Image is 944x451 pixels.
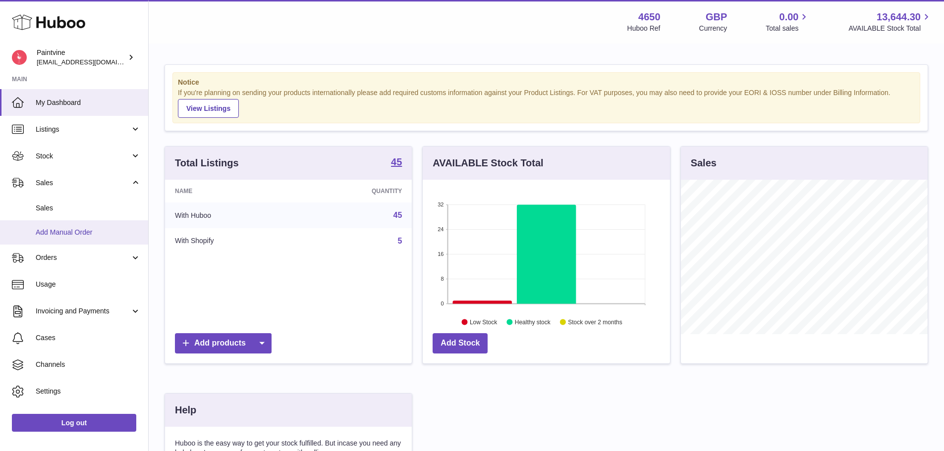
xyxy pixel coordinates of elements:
[175,156,239,170] h3: Total Listings
[397,237,402,245] a: 5
[36,178,130,188] span: Sales
[178,99,239,118] a: View Listings
[391,157,402,169] a: 45
[36,280,141,289] span: Usage
[36,360,141,369] span: Channels
[877,10,921,24] span: 13,644.30
[298,180,412,202] th: Quantity
[175,333,272,353] a: Add products
[12,414,136,432] a: Log out
[638,10,661,24] strong: 4650
[470,318,498,325] text: Low Stock
[37,58,146,66] span: [EMAIL_ADDRESS][DOMAIN_NAME]
[779,10,799,24] span: 0.00
[441,301,444,306] text: 0
[36,228,141,237] span: Add Manual Order
[36,387,141,396] span: Settings
[433,156,543,170] h3: AVAILABLE Stock Total
[438,226,444,232] text: 24
[36,253,130,262] span: Orders
[12,50,27,65] img: euan@paintvine.co.uk
[438,201,444,207] text: 32
[848,10,932,33] a: 13,644.30 AVAILABLE Stock Total
[165,180,298,202] th: Name
[36,333,141,343] span: Cases
[165,228,298,254] td: With Shopify
[36,306,130,316] span: Invoicing and Payments
[766,24,810,33] span: Total sales
[699,24,727,33] div: Currency
[706,10,727,24] strong: GBP
[36,125,130,134] span: Listings
[438,251,444,257] text: 16
[627,24,661,33] div: Huboo Ref
[568,318,622,325] text: Stock over 2 months
[36,151,130,161] span: Stock
[175,403,196,417] h3: Help
[178,78,915,87] strong: Notice
[848,24,932,33] span: AVAILABLE Stock Total
[766,10,810,33] a: 0.00 Total sales
[441,276,444,282] text: 8
[36,98,141,107] span: My Dashboard
[37,48,126,67] div: Paintvine
[391,157,402,167] strong: 45
[433,333,488,353] a: Add Stock
[178,88,915,118] div: If you're planning on sending your products internationally please add required customs informati...
[393,211,402,219] a: 45
[515,318,551,325] text: Healthy stock
[36,203,141,213] span: Sales
[691,156,717,170] h3: Sales
[165,202,298,228] td: With Huboo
